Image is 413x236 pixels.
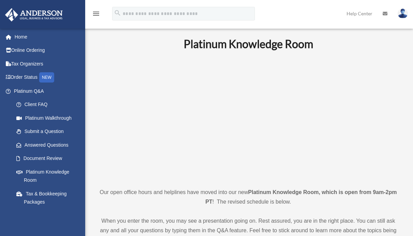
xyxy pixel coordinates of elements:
div: NEW [39,72,54,83]
b: Platinum Knowledge Room [184,37,313,50]
img: Anderson Advisors Platinum Portal [3,8,65,21]
a: Platinum Walkthrough [10,111,91,125]
a: Platinum Knowledge Room [10,165,88,187]
i: menu [92,10,100,18]
img: User Pic [398,9,408,18]
iframe: 231110_Toby_KnowledgeRoom [146,60,351,175]
a: Submit a Question [10,125,91,138]
a: Platinum Q&A [5,84,91,98]
strong: Platinum Knowledge Room, which is open from 9am-2pm PT [205,189,397,205]
a: Land Trust & Deed Forum [10,209,91,222]
a: Online Ordering [5,44,91,57]
a: Tax & Bookkeeping Packages [10,187,91,209]
a: Order StatusNEW [5,71,91,85]
a: Home [5,30,91,44]
a: menu [92,12,100,18]
a: Document Review [10,152,91,165]
i: search [114,9,121,17]
a: Answered Questions [10,138,91,152]
a: Tax Organizers [5,57,91,71]
a: Client FAQ [10,98,91,112]
p: Our open office hours and helplines have moved into our new ! The revised schedule is below. [97,188,399,207]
